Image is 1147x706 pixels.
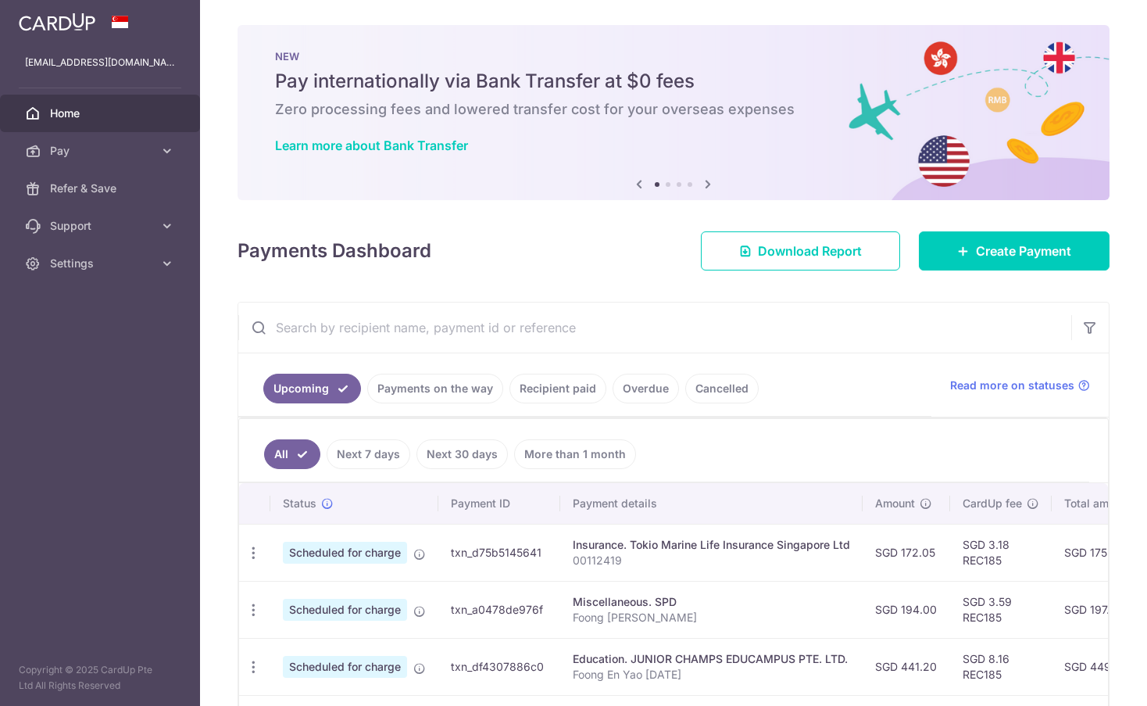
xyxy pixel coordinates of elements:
[50,106,153,121] span: Home
[438,483,560,524] th: Payment ID
[275,69,1072,94] h5: Pay internationally via Bank Transfer at $0 fees
[863,524,950,581] td: SGD 172.05
[758,242,862,260] span: Download Report
[950,581,1052,638] td: SGD 3.59 REC185
[963,496,1022,511] span: CardUp fee
[238,303,1071,353] input: Search by recipient name, payment id or reference
[438,524,560,581] td: txn_d75b5145641
[863,638,950,695] td: SGD 441.20
[283,599,407,621] span: Scheduled for charge
[50,181,153,196] span: Refer & Save
[613,374,679,403] a: Overdue
[327,439,410,469] a: Next 7 days
[573,594,850,610] div: Miscellaneous. SPD
[438,581,560,638] td: txn_a0478de976f
[950,524,1052,581] td: SGD 3.18 REC185
[275,50,1072,63] p: NEW
[275,138,468,153] a: Learn more about Bank Transfer
[238,25,1109,200] img: Bank transfer banner
[560,483,863,524] th: Payment details
[1052,524,1145,581] td: SGD 175.23
[514,439,636,469] a: More than 1 month
[19,13,95,31] img: CardUp
[509,374,606,403] a: Recipient paid
[685,374,759,403] a: Cancelled
[573,553,850,568] p: 00112419
[573,537,850,553] div: Insurance. Tokio Marine Life Insurance Singapore Ltd
[573,667,850,683] p: Foong En Yao [DATE]
[863,581,950,638] td: SGD 194.00
[976,242,1071,260] span: Create Payment
[50,256,153,271] span: Settings
[1052,581,1145,638] td: SGD 197.59
[263,374,361,403] a: Upcoming
[25,55,175,70] p: [EMAIL_ADDRESS][DOMAIN_NAME]
[283,496,316,511] span: Status
[573,651,850,667] div: Education. JUNIOR CHAMPS EDUCAMPUS PTE. LTD.
[573,610,850,625] p: Foong [PERSON_NAME]
[1047,659,1131,698] iframe: Opens a widget where you can find more information
[283,656,407,678] span: Scheduled for charge
[1052,638,1145,695] td: SGD 449.36
[875,496,915,511] span: Amount
[50,143,153,159] span: Pay
[950,638,1052,695] td: SGD 8.16 REC185
[275,100,1072,119] h6: Zero processing fees and lowered transfer cost for your overseas expenses
[701,231,900,271] a: Download Report
[264,439,320,469] a: All
[950,378,1090,393] a: Read more on statuses
[919,231,1109,271] a: Create Payment
[416,439,508,469] a: Next 30 days
[50,218,153,234] span: Support
[1064,496,1116,511] span: Total amt.
[238,237,431,265] h4: Payments Dashboard
[367,374,503,403] a: Payments on the way
[438,638,560,695] td: txn_df4307886c0
[283,542,407,564] span: Scheduled for charge
[950,378,1074,393] span: Read more on statuses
